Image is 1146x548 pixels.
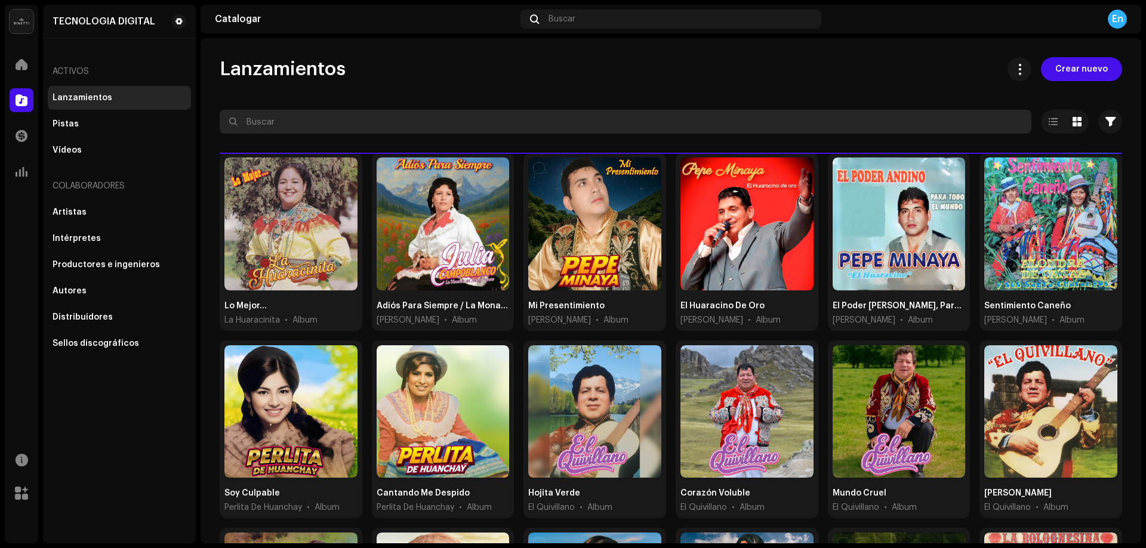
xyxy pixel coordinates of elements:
[48,305,191,329] re-m-nav-item: Distribuidores
[580,501,583,513] span: •
[984,501,1031,513] span: El Quivillano
[587,501,612,513] div: Album
[444,314,447,326] span: •
[884,501,887,513] span: •
[48,200,191,224] re-m-nav-item: Artistas
[53,119,79,129] div: Pistas
[603,314,629,326] div: Album
[680,314,743,326] span: Pepe Minaya
[740,501,765,513] div: Album
[220,57,346,81] span: Lanzamientos
[1112,14,1123,24] font: En
[53,234,101,243] div: Intérpretes
[377,314,439,326] span: Julia Campoblanco
[680,300,765,312] div: El Huaracino De Oro
[467,501,492,513] div: Album
[53,287,87,295] font: Autores
[528,314,591,326] span: Pepe Minaya
[908,314,933,326] div: Album
[48,86,191,110] re-m-nav-item: Lanzamientos
[285,314,288,326] span: •
[833,501,879,513] span: El Quivillano
[377,487,470,499] div: Cantando Me Despido
[528,300,605,312] div: Mi Presentimiento
[48,227,191,250] re-m-nav-item: Intérpretes
[53,120,79,128] font: Pistas
[53,208,87,216] font: Artistas
[732,501,735,513] span: •
[48,57,191,86] re-a-nav-header: Activos
[48,112,191,136] re-m-nav-item: Pistas
[528,501,575,513] span: El Quivillano
[984,300,1071,312] div: Sentimiento Caneño
[1041,57,1122,81] button: Crear nuevo
[53,286,87,296] div: Autores
[459,501,462,513] span: •
[53,17,155,26] font: TECNOLOGÍA DIGITAL
[48,172,191,200] re-a-nav-header: Colaboradores
[53,146,82,154] font: Vídeos
[833,300,966,312] div: El Poder Andino, Para Todo El Mundo, "El Huaracino"
[833,487,886,499] div: Mundo Cruel
[377,501,454,513] span: Perlita De Huanchay
[377,300,510,312] div: Adiós Para Siempre / La Monalisa Del Folclore Peruano
[756,314,781,326] div: Album
[292,314,318,326] div: Album
[1052,314,1055,326] span: •
[224,314,280,326] span: La Huaracinita
[680,487,750,499] div: Corazón Voluble
[1059,314,1085,326] div: Album
[900,314,903,326] span: •
[549,14,575,24] span: Buscar
[215,14,261,24] font: Catalogar
[596,314,599,326] span: •
[748,314,751,326] span: •
[48,332,191,355] re-m-nav-item: Sellos discográficos
[224,487,280,499] div: Soy Culpable
[53,313,113,321] font: Distribuidores
[528,487,580,499] div: Hojita Verde
[984,487,1052,499] div: Vuela Palomita
[48,138,191,162] re-m-nav-item: Vídeos
[48,253,191,277] re-m-nav-item: Productores e ingenieros
[307,501,310,513] span: •
[1055,57,1108,81] span: Crear nuevo
[680,501,727,513] span: El Quivillano
[1043,501,1068,513] div: Album
[53,182,125,190] font: Colaboradores
[53,339,139,348] div: Sellos discográficos
[315,501,340,513] div: Album
[984,314,1047,326] span: Alondra De Canas
[833,314,895,326] span: Pepe Minaya
[224,501,302,513] span: Perlita De Huanchay
[220,110,1031,134] input: Buscar
[1036,501,1039,513] span: •
[53,234,101,243] font: Intérpretes
[53,93,112,103] div: Lanzamientos
[224,300,267,312] div: Lo Mejor...
[48,279,191,303] re-m-nav-item: Autores
[892,501,917,513] div: Album
[53,260,160,270] div: Productores e ingenieros
[452,314,477,326] div: Album
[10,10,33,33] img: 02a7c2d3-3c89-4098-b12f-2ff2945c95ee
